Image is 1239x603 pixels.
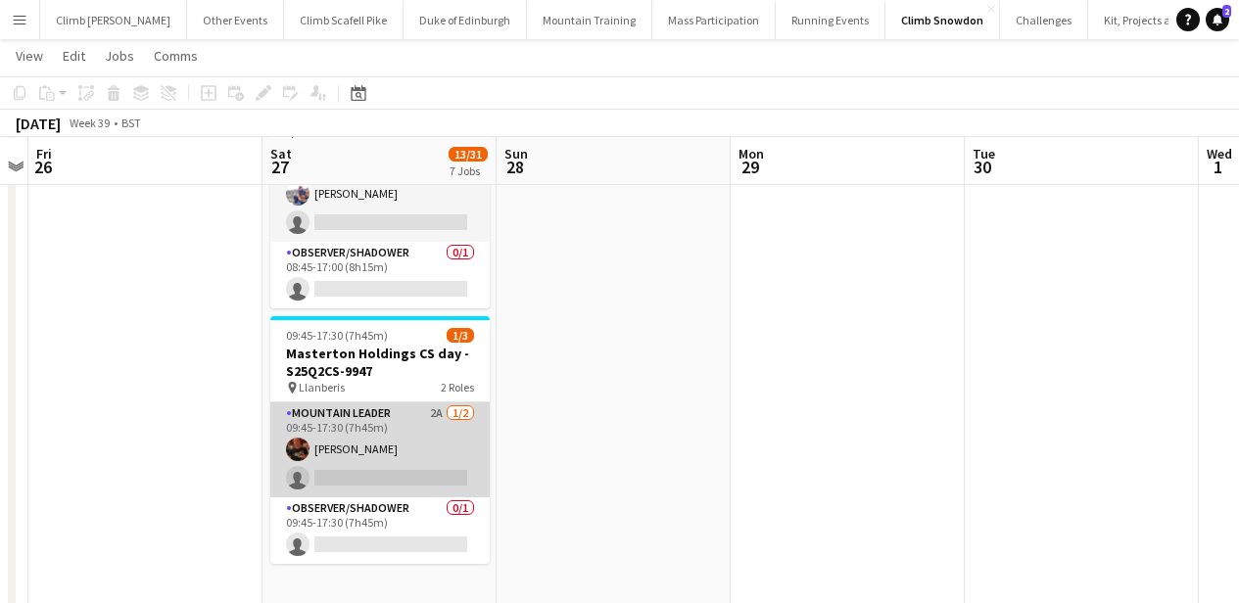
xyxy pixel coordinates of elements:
app-card-role: Observer/Shadower0/108:45-17:00 (8h15m) [270,242,490,308]
span: 29 [736,156,764,178]
span: 2 [1222,5,1231,18]
a: View [8,43,51,69]
div: BST [121,116,141,130]
a: 2 [1206,8,1229,31]
app-card-role: Observer/Shadower0/109:45-17:30 (7h45m) [270,497,490,564]
span: 13/31 [449,147,488,162]
a: Comms [146,43,206,69]
button: Climb Scafell Pike [284,1,404,39]
h3: Masterton Holdings CS day - S25Q2CS-9947 [270,345,490,380]
span: Wed [1207,145,1232,162]
span: 26 [33,156,52,178]
button: Kit, Projects and Office [1088,1,1233,39]
span: 1/3 [447,328,474,343]
span: Fri [36,145,52,162]
span: View [16,47,43,65]
span: 27 [267,156,292,178]
button: Mass Participation [652,1,776,39]
span: 28 [501,156,528,178]
span: Sat [270,145,292,162]
app-card-role: Mountain Leader2A1/209:45-17:30 (7h45m)[PERSON_NAME] [270,402,490,497]
div: [DATE] [16,114,61,133]
button: Climb [PERSON_NAME] [40,1,187,39]
span: 30 [970,156,995,178]
span: Jobs [105,47,134,65]
span: 1 [1204,156,1232,178]
span: 09:45-17:30 (7h45m) [286,328,388,343]
span: Tue [973,145,995,162]
span: 2 Roles [441,380,474,394]
button: Challenges [1000,1,1088,39]
app-card-role: Mountain Leader3A1/208:45-17:00 (8h15m)[PERSON_NAME] [270,147,490,242]
span: Comms [154,47,198,65]
button: Running Events [776,1,885,39]
button: Climb Snowdon [885,1,1000,39]
button: Duke of Edinburgh [404,1,527,39]
span: Llanberis [299,380,345,394]
span: Week 39 [65,116,114,130]
button: Mountain Training [527,1,652,39]
div: 7 Jobs [450,163,487,178]
span: Edit [63,47,85,65]
button: Other Events [187,1,284,39]
a: Edit [55,43,93,69]
app-job-card: 09:45-17:30 (7h45m)1/3Masterton Holdings CS day - S25Q2CS-9947 Llanberis2 RolesMountain Leader2A1... [270,316,490,564]
a: Jobs [97,43,142,69]
span: Mon [739,145,764,162]
span: Sun [504,145,528,162]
